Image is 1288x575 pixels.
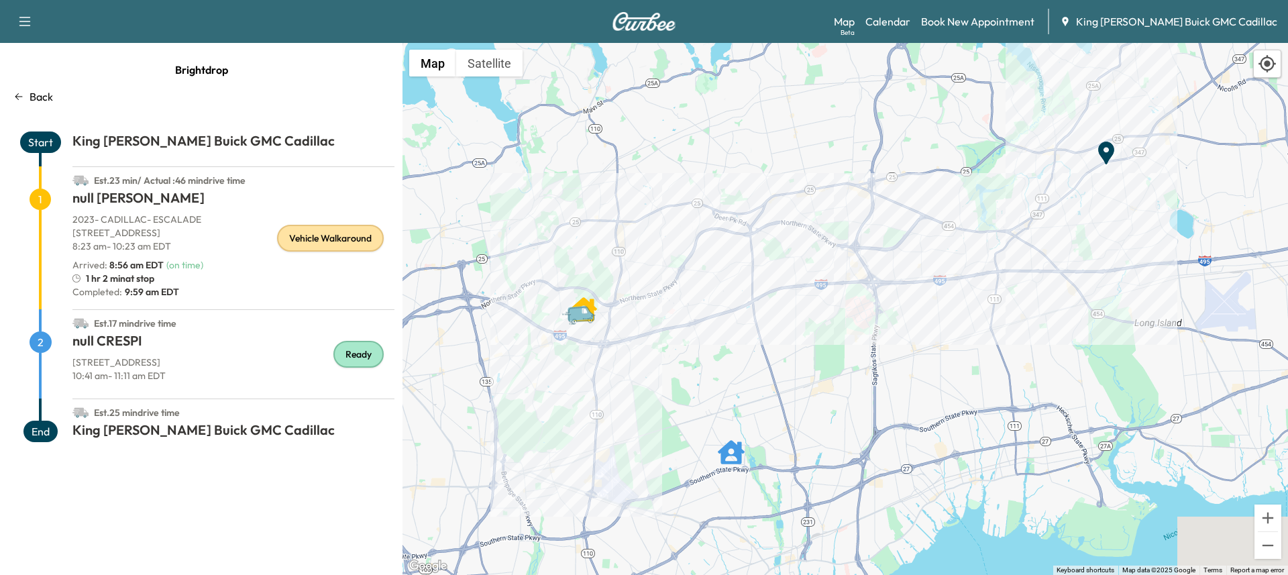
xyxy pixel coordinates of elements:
span: Est. 23 min / Actual : 46 min drive time [94,174,246,187]
p: 10:41 am - 11:11 am EDT [72,369,394,382]
a: Report a map error [1230,566,1284,574]
span: King [PERSON_NAME] Buick GMC Cadillac [1076,13,1277,30]
h1: King [PERSON_NAME] Buick GMC Cadillac [72,421,394,445]
span: ( on time ) [166,259,203,271]
span: 1 hr 2 min at stop [86,272,154,285]
span: 2 [30,331,52,353]
gmp-advanced-marker: null CRESPI [718,432,745,459]
span: Map data ©2025 Google [1122,566,1195,574]
h1: King [PERSON_NAME] Buick GMC Cadillac [72,132,394,156]
p: Back [30,89,53,105]
div: Vehicle Walkaround [277,225,384,252]
p: Arrived : [72,258,164,272]
button: Show satellite imagery [456,50,523,76]
a: Book New Appointment [921,13,1034,30]
span: 1 [30,189,51,210]
span: Est. 25 min drive time [94,407,180,419]
div: Beta [841,28,855,38]
img: Curbee Logo [612,12,676,31]
img: Google [406,558,450,575]
div: Ready [333,341,384,368]
a: Calendar [865,13,910,30]
gmp-advanced-marker: Van [561,291,608,315]
span: Brightdrop [175,56,228,83]
h1: null [PERSON_NAME] [72,189,394,213]
span: Start [20,132,61,153]
a: MapBeta [834,13,855,30]
button: Show street map [409,50,456,76]
a: Open this area in Google Maps (opens a new window) [406,558,450,575]
gmp-advanced-marker: null JURMAN [570,289,597,316]
span: End [23,421,58,442]
p: Completed: [72,285,394,299]
p: 2023 - CADILLAC - ESCALADE [72,213,394,226]
span: 8:56 am EDT [109,259,164,271]
div: Recenter map [1253,50,1281,78]
button: Keyboard shortcuts [1057,566,1114,575]
button: Zoom out [1254,532,1281,559]
p: [STREET_ADDRESS] [72,356,394,369]
gmp-advanced-marker: End Point [1093,133,1120,160]
button: Zoom in [1254,505,1281,531]
span: Est. 17 min drive time [94,317,176,329]
p: [STREET_ADDRESS] [72,226,394,240]
span: 9:59 am EDT [122,285,179,299]
h1: null CRESPI [72,331,394,356]
a: Terms (opens in new tab) [1203,566,1222,574]
p: 8:23 am - 10:23 am EDT [72,240,394,253]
